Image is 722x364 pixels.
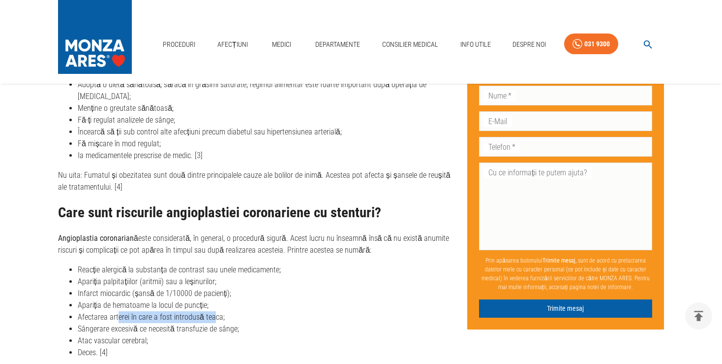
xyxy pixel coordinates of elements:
[78,299,459,311] li: Apariția de hematoame la locul de puncție;
[685,302,712,330] button: delete
[58,169,459,193] p: Nu uita: Fumatul și obezitatea sunt două dintre principalele cauze ale bolilor de inimă. Acestea ...
[78,126,459,138] li: Încearcă să ții sub control alte afecțiuni precum diabetul sau hipertensiunea arterială;
[378,34,442,55] a: Consilier Medical
[564,33,618,55] a: 031 9300
[78,335,459,347] li: Atac vascular cerebral;
[58,232,459,256] p: este considerată, în general, o procedură sigură. Acest lucru nu înseamnă însă că nu există anumi...
[58,233,138,243] strong: Angioplastia coronariană
[479,252,652,296] p: Prin apăsarea butonului , sunt de acord cu prelucrarea datelor mele cu caracter personal (ce pot ...
[213,34,252,55] a: Afecțiuni
[78,323,459,335] li: Sângerare excesivă ce necesită transfuzie de sânge;
[78,288,459,299] li: Infarct miocardic (șansă de 1/10000 de pacienți);
[58,205,459,221] h2: Care sunt riscurile angioplastiei coronariene cu stenturi?
[78,264,459,276] li: Reacție alergică la substanța de contrast sau unele medicamente;
[78,347,459,359] li: Deces. [4]
[78,276,459,288] li: Apariția palpitațiilor (aritmii) sau a leșinurilor;
[266,34,297,55] a: Medici
[78,79,459,102] li: Adoptă o dietă sănătoasă, săracă în grăsimi saturate; regimul alimentar este foarte important dup...
[542,257,575,264] b: Trimite mesaj
[78,150,459,162] li: Ia medicamentele prescrise de medic. [3]
[78,114,459,126] li: Fă-ți regulat analizele de sânge;
[584,38,610,50] div: 031 9300
[78,311,459,323] li: Afectarea arterei în care a fost introdusă teaca;
[159,34,199,55] a: Proceduri
[311,34,364,55] a: Departamente
[78,102,459,114] li: Menține o greutate sănătoasă;
[509,34,550,55] a: Despre Noi
[78,138,459,150] li: Fă mișcare în mod regulat;
[456,34,495,55] a: Info Utile
[479,299,652,318] button: Trimite mesaj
